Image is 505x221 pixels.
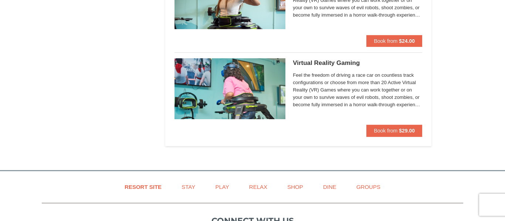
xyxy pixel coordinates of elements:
h5: Virtual Reality Gaming [293,59,422,67]
button: Book from $29.00 [366,125,422,137]
a: Relax [240,179,277,195]
a: Play [206,179,238,195]
span: Book from [374,128,397,134]
button: Book from $24.00 [366,35,422,47]
a: Groups [347,179,390,195]
strong: $29.00 [399,128,415,134]
strong: $24.00 [399,38,415,44]
span: Feel the freedom of driving a race car on countless track configurations or choose from more than... [293,72,422,108]
span: Book from [374,38,397,44]
a: Stay [172,179,204,195]
img: 6619913-458-d9672938.jpg [174,58,285,119]
a: Resort Site [115,179,171,195]
a: Shop [278,179,312,195]
a: Dine [314,179,346,195]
